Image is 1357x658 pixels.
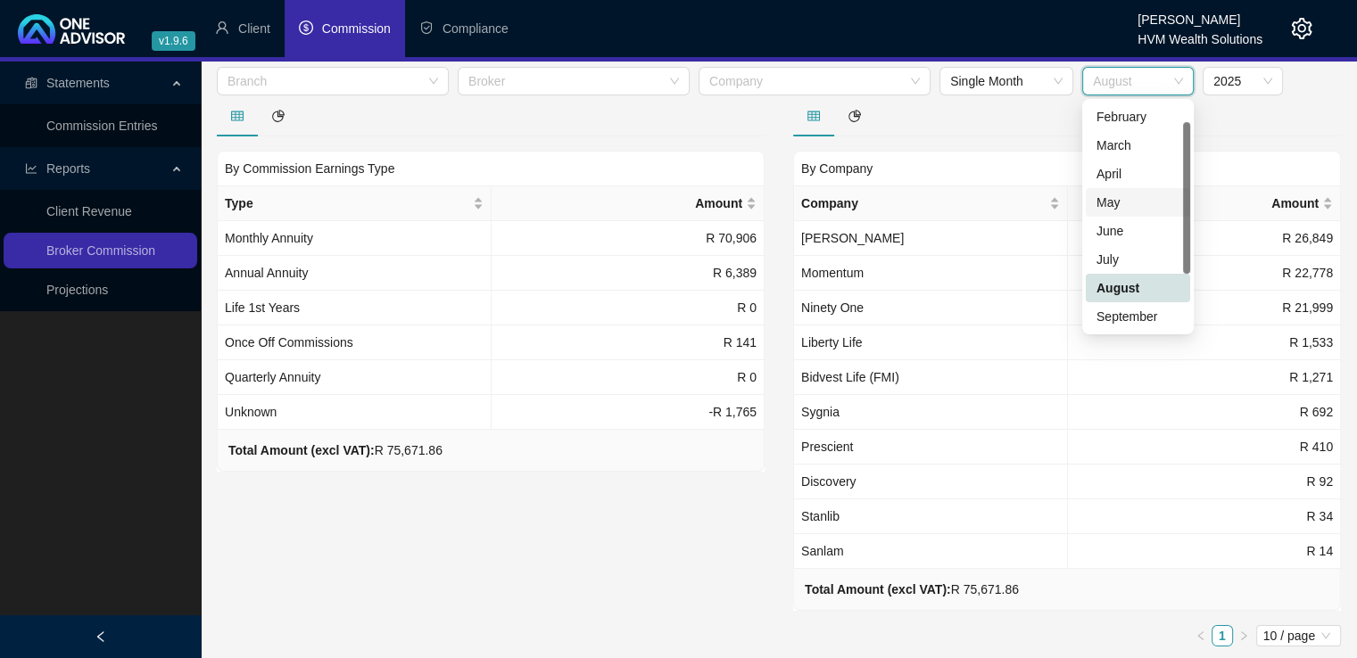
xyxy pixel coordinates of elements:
span: dollar [299,21,313,35]
span: safety [419,21,434,35]
span: left [1196,630,1206,641]
span: Sygnia [801,405,840,419]
span: Prescient [801,440,853,454]
td: R 1,271 [1068,360,1342,395]
span: v1.9.6 [152,31,195,51]
div: May [1086,188,1190,217]
span: 10 / page [1263,626,1334,646]
span: Single Month [950,68,1063,95]
span: user [215,21,229,35]
span: Sanlam [801,544,843,558]
div: June [1086,217,1190,245]
span: [PERSON_NAME] [801,231,904,245]
td: -R 1,765 [492,395,765,430]
a: 1 [1212,626,1232,646]
span: Ninety One [801,300,864,315]
span: Amount [499,193,743,213]
td: R 26,849 [1068,221,1342,256]
div: R 75,671.86 [228,440,443,460]
span: August [1093,68,1183,95]
span: Company [801,193,1046,213]
div: April [1096,164,1179,184]
th: Company [794,186,1068,221]
a: Commission Entries [46,119,157,133]
span: Monthly Annuity [225,231,313,245]
div: September [1096,307,1179,326]
div: [PERSON_NAME] [1138,4,1262,24]
span: Reports [46,161,90,176]
span: Once Off Commissions [225,335,353,350]
td: R 21,999 [1068,291,1342,325]
a: Projections [46,283,108,297]
td: R 141 [492,325,765,360]
span: Statements [46,76,110,90]
li: 1 [1212,625,1233,646]
div: February [1086,103,1190,131]
div: July [1096,250,1179,269]
span: pie-chart [848,110,861,122]
div: July [1086,245,1190,274]
span: reconciliation [25,77,37,89]
span: Life 1st Years [225,300,300,315]
th: Type [218,186,492,221]
span: Quarterly Annuity [225,370,320,384]
span: Amount [1075,193,1320,213]
span: Client [238,21,270,36]
div: June [1096,221,1179,241]
td: R 1,533 [1068,325,1342,360]
td: R 692 [1068,395,1342,430]
div: April [1086,160,1190,188]
td: R 34 [1068,499,1342,534]
span: pie-chart [272,110,285,122]
div: August [1086,274,1190,302]
div: May [1096,193,1179,212]
div: R 75,671.86 [805,580,1019,599]
span: Stanlib [801,509,840,523]
li: Next Page [1233,625,1254,646]
div: March [1096,136,1179,155]
button: left [1190,625,1212,646]
div: By Commission Earnings Type [217,151,765,185]
td: R 410 [1068,430,1342,465]
span: Type [225,193,469,213]
span: table [231,110,244,122]
a: Client Revenue [46,204,132,218]
div: August [1096,278,1179,298]
span: left [95,630,107,643]
div: HVM Wealth Solutions [1138,24,1262,44]
span: Commission [322,21,391,36]
span: Bidvest Life (FMI) [801,370,899,384]
td: R 6,389 [492,256,765,291]
li: Previous Page [1190,625,1212,646]
span: Discovery [801,474,856,489]
span: table [807,110,820,122]
a: Broker Commission [46,243,155,258]
b: Total Amount (excl VAT): [805,582,951,596]
span: Momentum [801,266,864,280]
th: Amount [492,186,765,221]
span: Compliance [443,21,509,36]
div: By Company [793,151,1341,185]
td: R 0 [492,360,765,395]
button: right [1233,625,1254,646]
span: 2025 [1213,68,1272,95]
span: right [1238,630,1249,641]
img: 2df55531c6924b55f21c4cf5d4484680-logo-light.svg [18,14,125,44]
div: Page Size [1256,625,1341,646]
span: Liberty Life [801,335,862,350]
th: Amount [1068,186,1342,221]
td: R 22,778 [1068,256,1342,291]
span: setting [1291,18,1312,39]
div: February [1096,107,1179,127]
td: R 92 [1068,465,1342,499]
td: R 0 [492,291,765,325]
td: R 14 [1068,534,1342,569]
span: line-chart [25,162,37,175]
span: Annual Annuity [225,266,308,280]
b: Total Amount (excl VAT): [228,443,375,457]
div: September [1086,302,1190,331]
span: Unknown [225,405,277,419]
td: R 70,906 [492,221,765,256]
div: March [1086,131,1190,160]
